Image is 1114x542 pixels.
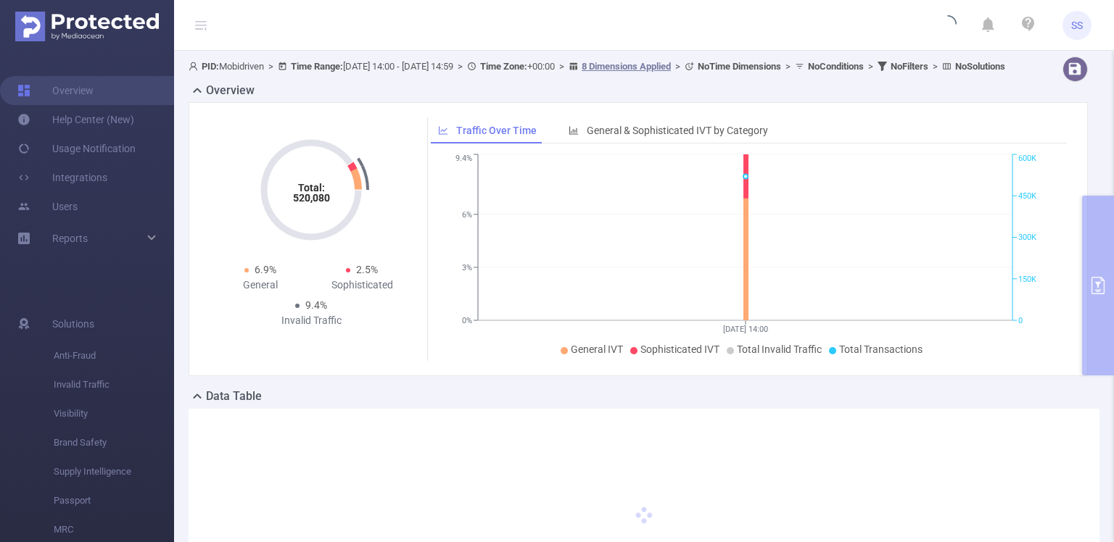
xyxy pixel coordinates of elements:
[54,486,174,515] span: Passport
[939,15,957,36] i: icon: loading
[293,192,330,204] tspan: 520,080
[17,192,78,221] a: Users
[781,61,795,72] span: >
[1018,316,1023,325] tspan: 0
[189,62,202,71] i: icon: user
[260,313,362,328] div: Invalid Traffic
[462,316,472,325] tspan: 0%
[737,343,822,355] span: Total Invalid Traffic
[1071,11,1083,40] span: SS
[54,370,174,399] span: Invalid Traffic
[17,76,94,105] a: Overview
[723,325,768,334] tspan: [DATE] 14:00
[462,210,472,220] tspan: 6%
[456,125,537,136] span: Traffic Over Time
[189,61,1005,72] span: Mobidriven [DATE] 14:00 - [DATE] 14:59 +00:00
[356,264,378,275] span: 2.5%
[17,134,136,163] a: Usage Notification
[15,12,159,41] img: Protected Media
[569,125,579,135] i: icon: bar-chart
[17,105,134,134] a: Help Center (New)
[206,388,262,405] h2: Data Table
[206,82,255,99] h2: Overview
[291,61,343,72] b: Time Range:
[264,61,278,72] span: >
[462,263,472,272] tspan: 3%
[54,428,174,457] span: Brand Safety
[582,61,671,72] u: 8 Dimensions Applied
[671,61,685,72] span: >
[555,61,569,72] span: >
[202,61,219,72] b: PID:
[453,61,467,72] span: >
[54,399,174,428] span: Visibility
[1018,154,1036,164] tspan: 600K
[955,61,1005,72] b: No Solutions
[455,154,472,164] tspan: 9.4%
[808,61,864,72] b: No Conditions
[17,163,107,192] a: Integrations
[52,224,88,253] a: Reports
[298,182,325,193] tspan: Total:
[571,343,623,355] span: General IVT
[305,299,327,311] span: 9.4%
[311,278,413,293] div: Sophisticated
[480,61,527,72] b: Time Zone:
[640,343,719,355] span: Sophisticated IVT
[839,343,923,355] span: Total Transactions
[52,233,88,244] span: Reports
[210,278,311,293] div: General
[1018,275,1036,284] tspan: 150K
[438,125,448,135] i: icon: line-chart
[891,61,928,72] b: No Filters
[255,264,276,275] span: 6.9%
[864,61,878,72] span: >
[52,309,94,338] span: Solutions
[54,457,174,486] span: Supply Intelligence
[54,341,174,370] span: Anti-Fraud
[1018,233,1036,243] tspan: 300K
[587,125,768,136] span: General & Sophisticated IVT by Category
[1018,191,1036,201] tspan: 450K
[698,61,781,72] b: No Time Dimensions
[928,61,942,72] span: >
